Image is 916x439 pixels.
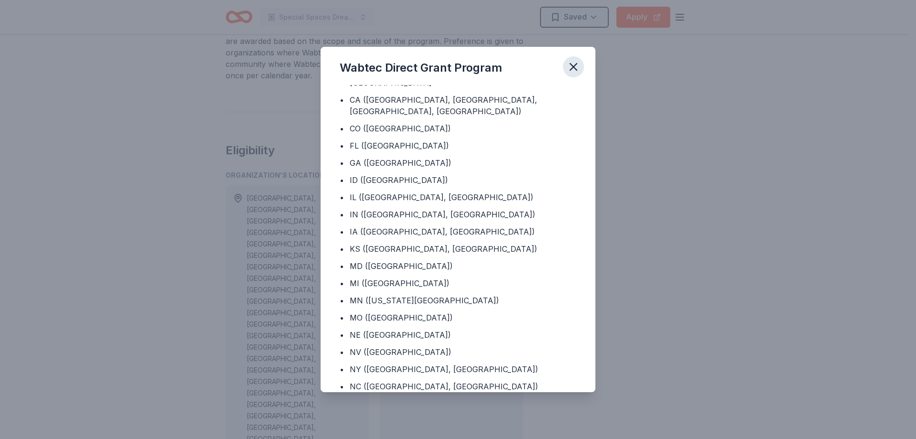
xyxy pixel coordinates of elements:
div: • [340,226,344,237]
div: NY ([GEOGRAPHIC_DATA], [GEOGRAPHIC_DATA]) [350,364,538,375]
div: • [340,192,344,203]
div: • [340,174,344,186]
div: • [340,260,344,272]
div: • [340,312,344,323]
div: • [340,381,344,392]
div: • [340,123,344,134]
div: NE ([GEOGRAPHIC_DATA]) [350,329,451,341]
div: MN ([US_STATE][GEOGRAPHIC_DATA]) [350,295,499,306]
div: • [340,278,344,289]
div: KS ([GEOGRAPHIC_DATA], [GEOGRAPHIC_DATA]) [350,243,537,255]
div: MI ([GEOGRAPHIC_DATA]) [350,278,449,289]
div: • [340,209,344,220]
div: NC ([GEOGRAPHIC_DATA], [GEOGRAPHIC_DATA]) [350,381,538,392]
div: • [340,140,344,151]
div: GA ([GEOGRAPHIC_DATA]) [350,157,451,169]
div: • [340,157,344,169]
div: NV ([GEOGRAPHIC_DATA]) [350,346,451,358]
div: • [340,346,344,358]
div: ID ([GEOGRAPHIC_DATA]) [350,174,448,186]
div: • [340,94,344,106]
div: IA ([GEOGRAPHIC_DATA], [GEOGRAPHIC_DATA]) [350,226,535,237]
div: Wabtec Direct Grant Program [340,60,502,75]
div: • [340,295,344,306]
div: MD ([GEOGRAPHIC_DATA]) [350,260,453,272]
div: • [340,243,344,255]
div: • [340,364,344,375]
div: FL ([GEOGRAPHIC_DATA]) [350,140,449,151]
div: IL ([GEOGRAPHIC_DATA], [GEOGRAPHIC_DATA]) [350,192,533,203]
div: CA ([GEOGRAPHIC_DATA], [GEOGRAPHIC_DATA], [GEOGRAPHIC_DATA], [GEOGRAPHIC_DATA]) [350,94,576,117]
div: IN ([GEOGRAPHIC_DATA], [GEOGRAPHIC_DATA]) [350,209,535,220]
div: • [340,329,344,341]
div: MO ([GEOGRAPHIC_DATA]) [350,312,453,323]
div: CO ([GEOGRAPHIC_DATA]) [350,123,451,134]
